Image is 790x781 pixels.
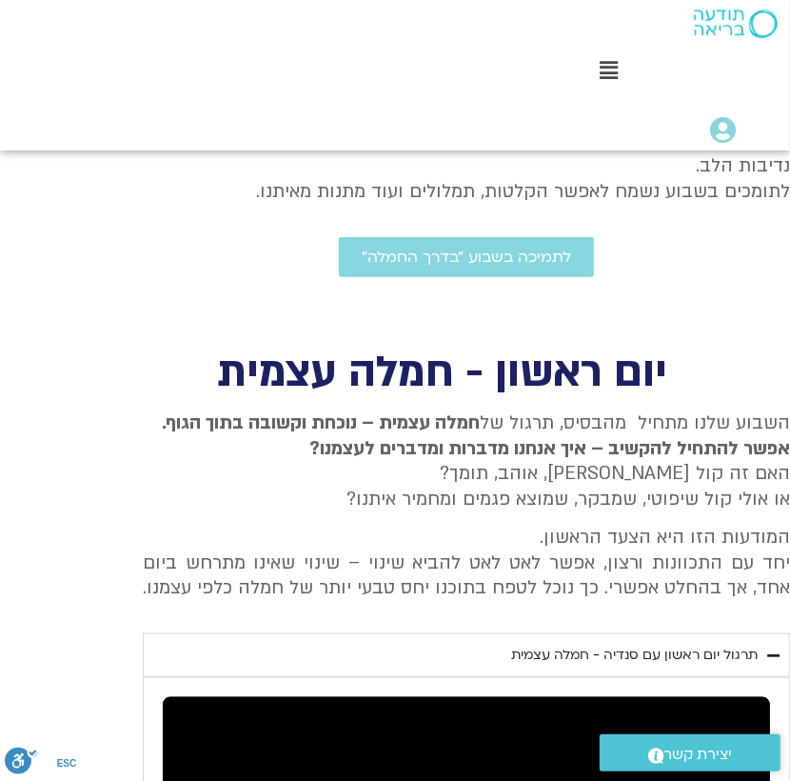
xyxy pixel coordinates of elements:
a: לתמיכה בשבוע ״בדרך החמלה״ [339,237,594,277]
h2: יום ראשון - חמלה עצמית [143,353,742,392]
summary: תרגול יום ראשון עם סנדיה - חמלה עצמית [143,633,790,677]
strong: חמלה עצמית – נוכחת וקשובה בתוך הגוף. אפשר להתחיל להקשיב – איך אנחנו מדברות ומדברים לעצמנו? [162,411,790,460]
a: יצירת קשר [600,734,780,771]
span: יצירת קשר [664,742,733,768]
img: תודעה בריאה [694,10,778,38]
p: השבוע פתוח ללא עלות ובאהבה. ובו בעת יש לנו הרבה הוצאות, ונודה מאוד על תמיכה בשבוע הזה שתעזור לנו ... [143,104,790,205]
div: תרגול יום ראשון עם סנדיה - חמלה עצמית [511,644,758,667]
span: לתמיכה בשבוע ״בדרך החמלה״ [362,249,571,266]
p: השבוע שלנו מתחיל מהבסיס, תרגול של האם זה קול [PERSON_NAME], אוהב, תומך? או אולי קול שיפוטי, שמבקר... [143,411,790,511]
p: המודעות הזו היא הצעד הראשון. יחד עם התכוונות ורצון, אפשר לאט לאט להביא שינוי – שינוי שאינו מתרחש ... [143,525,790,600]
